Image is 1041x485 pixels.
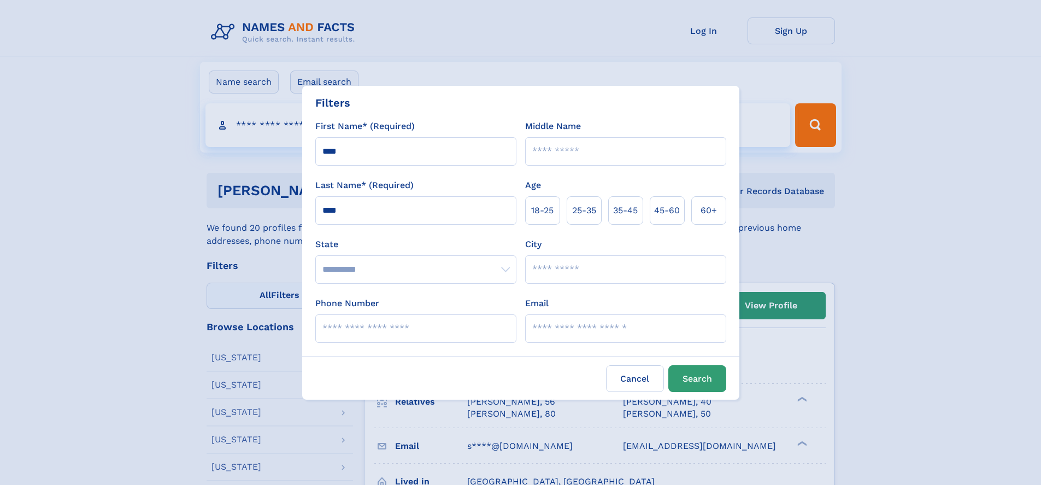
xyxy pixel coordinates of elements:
label: Last Name* (Required) [315,179,414,192]
label: First Name* (Required) [315,120,415,133]
label: State [315,238,516,251]
label: Middle Name [525,120,581,133]
label: City [525,238,542,251]
span: 60+ [701,204,717,217]
label: Phone Number [315,297,379,310]
div: Filters [315,95,350,111]
label: Email [525,297,549,310]
label: Cancel [606,365,664,392]
button: Search [668,365,726,392]
span: 45‑60 [654,204,680,217]
span: 18‑25 [531,204,554,217]
span: 25‑35 [572,204,596,217]
span: 35‑45 [613,204,638,217]
label: Age [525,179,541,192]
